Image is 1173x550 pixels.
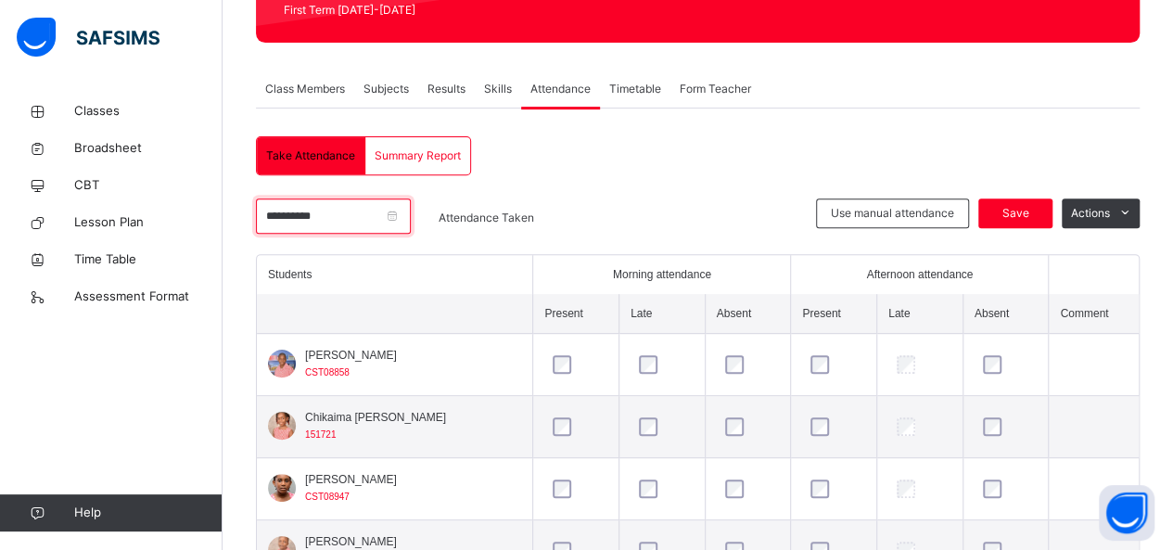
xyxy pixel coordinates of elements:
span: [PERSON_NAME] [305,471,397,488]
span: CBT [74,176,223,195]
th: Absent [705,294,791,334]
th: Present [791,294,877,334]
th: Absent [963,294,1049,334]
span: Attendance Taken [439,211,534,224]
th: Late [618,294,705,334]
span: Use manual attendance [831,205,954,222]
span: [PERSON_NAME] [305,533,397,550]
span: Form Teacher [680,81,751,97]
span: Morning attendance [613,266,711,283]
span: Take Attendance [266,147,355,164]
button: Open asap [1099,485,1154,541]
span: Broadsheet [74,139,223,158]
span: Assessment Format [74,288,223,306]
span: Timetable [609,81,661,97]
span: Results [427,81,465,97]
th: Present [533,294,619,334]
span: Actions [1071,205,1110,222]
span: First Term [DATE]-[DATE] [284,2,593,19]
span: Subjects [363,81,409,97]
span: CST08858 [305,367,350,377]
span: [PERSON_NAME] [305,347,397,364]
span: Class Members [265,81,345,97]
span: Afternoon attendance [866,266,973,283]
span: Summary Report [375,147,461,164]
span: Save [992,205,1039,222]
span: Help [74,504,222,522]
span: Lesson Plan [74,213,223,232]
span: Time Table [74,250,223,269]
span: CST08947 [305,492,350,502]
span: Classes [74,102,223,121]
th: Late [877,294,963,334]
th: Comment [1049,294,1139,334]
span: Attendance [530,81,591,97]
span: Skills [484,81,512,97]
img: safsims [17,18,159,57]
span: 151721 [305,429,336,440]
th: Students [257,255,533,294]
span: Chikaima [PERSON_NAME] [305,409,446,426]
